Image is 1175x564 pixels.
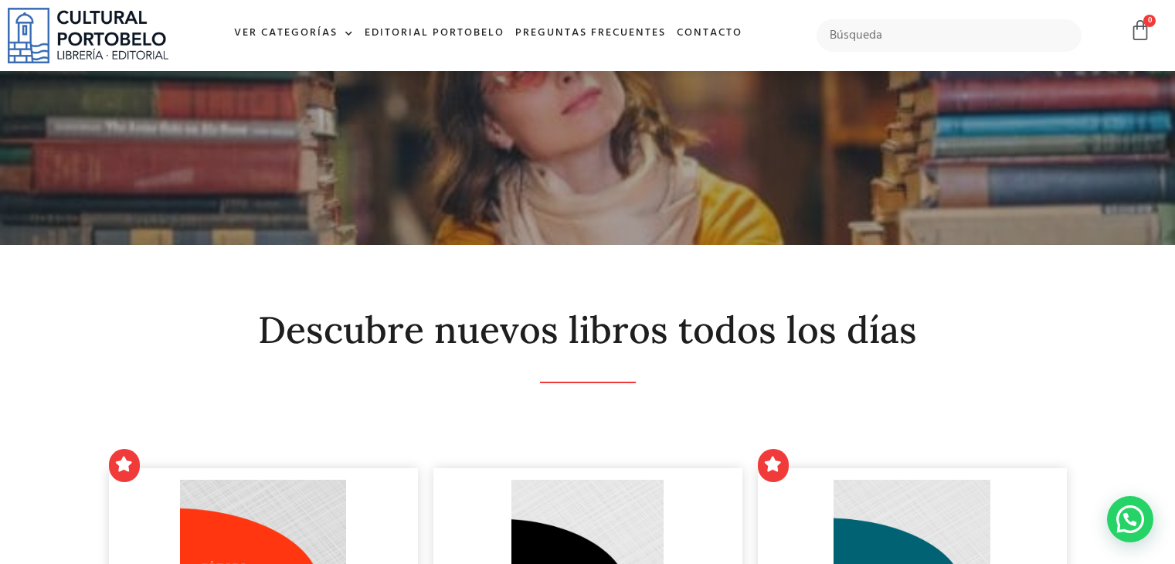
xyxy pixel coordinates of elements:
[671,17,748,50] a: Contacto
[109,310,1067,351] h2: Descubre nuevos libros todos los días
[359,17,510,50] a: Editorial Portobelo
[1129,19,1151,42] a: 0
[1143,15,1156,27] span: 0
[229,17,359,50] a: Ver Categorías
[817,19,1082,52] input: Búsqueda
[510,17,671,50] a: Preguntas frecuentes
